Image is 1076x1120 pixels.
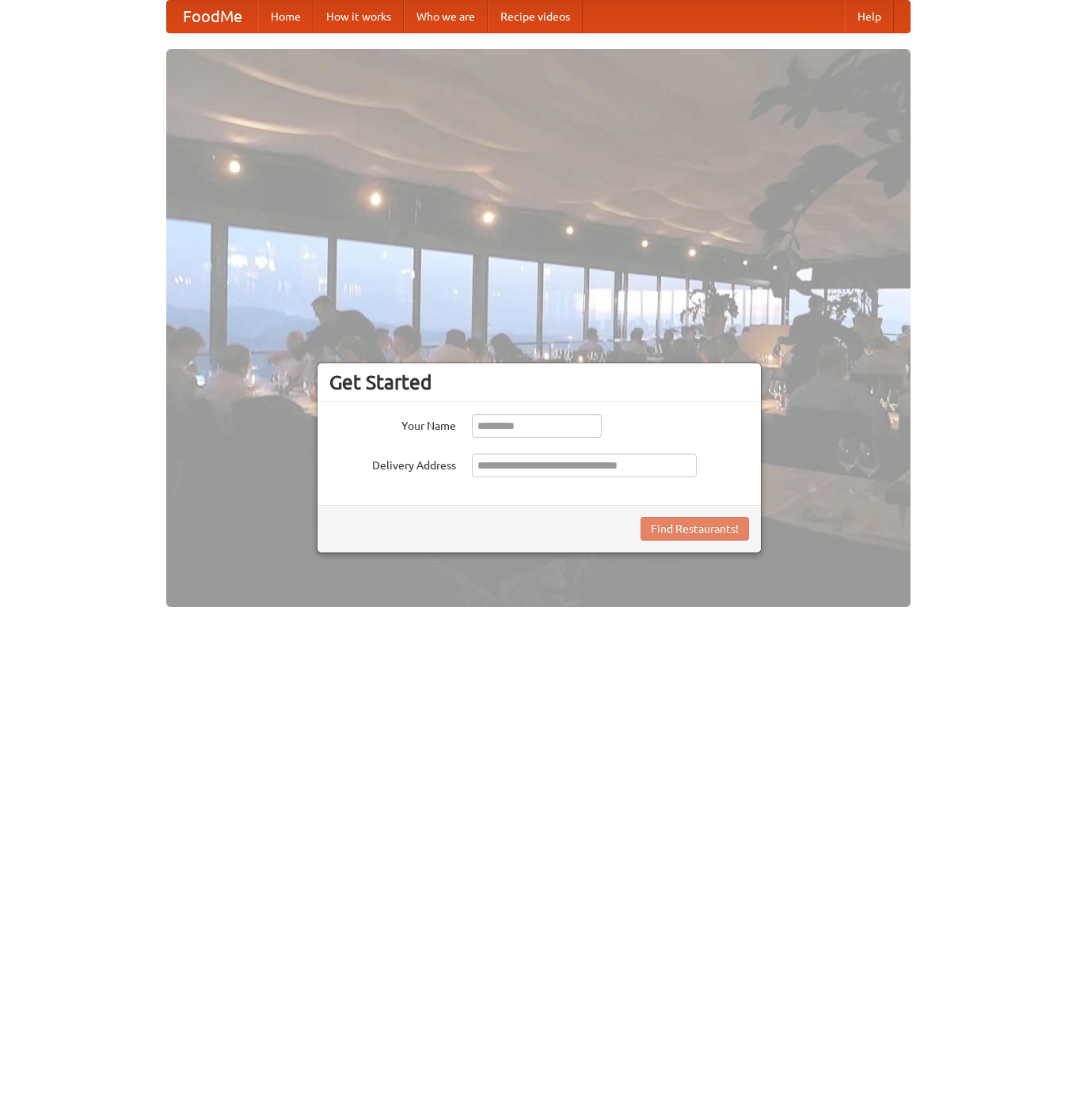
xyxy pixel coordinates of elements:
[404,1,488,32] a: Who we are
[641,517,749,541] button: Find Restaurants!
[488,1,583,32] a: Recipe videos
[845,1,894,32] a: Help
[329,454,456,473] label: Delivery Address
[329,370,749,394] h3: Get Started
[314,1,404,32] a: How it works
[258,1,314,32] a: Home
[167,1,258,32] a: FoodMe
[329,414,456,434] label: Your Name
